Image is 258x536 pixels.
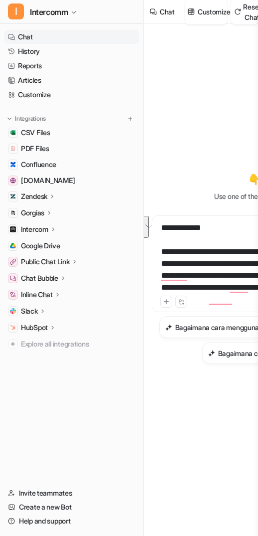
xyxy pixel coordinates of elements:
a: Invite teammates [4,486,139,500]
img: PDF Files [10,146,16,152]
span: Intercomm [30,5,68,19]
p: Chat Bubble [21,273,58,283]
span: Google Drive [21,241,60,251]
img: CSV Files [10,130,16,136]
p: HubSpot [21,323,48,333]
div: Chat [160,6,175,17]
img: Bagaimana cara mengintegrasikan AI dengan Slack? [208,350,215,357]
img: Inline Chat [10,292,16,298]
img: Zendesk [10,193,16,199]
img: Google Drive [10,243,16,249]
a: CSV FilesCSV Files [4,126,139,140]
a: Chat [4,30,139,44]
a: Create a new Bot [4,500,139,514]
span: CSV Files [21,128,50,138]
p: Slack [21,306,38,316]
img: Slack [10,308,16,314]
p: Intercom [21,224,48,234]
button: Integrations [4,114,49,124]
span: PDF Files [21,144,49,154]
p: Public Chat Link [21,257,70,267]
img: expand menu [6,115,13,122]
a: Articles [4,73,139,87]
img: reset [234,8,241,15]
img: Confluence [10,162,16,168]
a: Explore all integrations [4,337,139,351]
a: www.helpdesk.com[DOMAIN_NAME] [4,174,139,187]
p: Zendesk [21,191,47,201]
img: explore all integrations [8,339,18,349]
img: menu_add.svg [127,115,134,122]
p: Inline Chat [21,290,53,300]
a: ConfluenceConfluence [4,158,139,172]
img: Public Chat Link [10,259,16,265]
span: Confluence [21,160,56,170]
span: Explore all integrations [21,336,135,352]
span: I [8,3,24,19]
a: Help and support [4,514,139,528]
a: History [4,44,139,58]
span: [DOMAIN_NAME] [21,176,75,185]
img: customize [188,8,195,15]
img: www.helpdesk.com [10,178,16,183]
img: Intercom [10,226,16,232]
p: Integrations [15,115,46,123]
a: Google DriveGoogle Drive [4,239,139,253]
a: PDF FilesPDF Files [4,142,139,156]
a: Reports [4,59,139,73]
img: Gorgias [10,210,16,216]
img: Chat Bubble [10,275,16,281]
img: HubSpot [10,325,16,331]
img: Bagaimana cara menggunakan Plane untuk mengelola invoice dan pembayaran? [165,324,172,331]
p: Customize [198,6,230,17]
p: Gorgias [21,208,44,218]
a: Customize [4,88,139,102]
